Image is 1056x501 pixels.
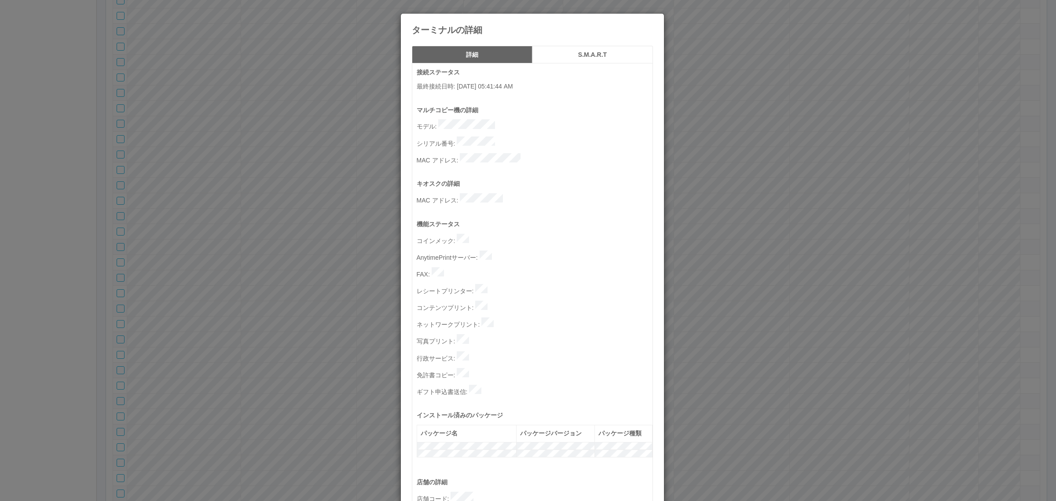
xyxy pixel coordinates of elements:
[417,267,653,280] p: FAX :
[415,52,529,58] h5: 詳細
[598,429,649,438] div: パッケージ種類
[417,68,653,77] p: 接続ステータス
[417,119,653,132] p: モデル :
[417,351,653,364] p: 行政サービス :
[417,250,653,263] p: AnytimePrintサーバー :
[417,193,653,206] p: MAC アドレス :
[535,52,650,58] h5: S.M.A.R.T
[421,429,513,438] div: パッケージ名
[412,25,653,35] h4: ターミナルの詳細
[417,317,653,330] p: ネットワークプリント :
[412,46,532,63] button: 詳細
[532,46,653,63] button: S.M.A.R.T
[417,82,653,91] p: 最終接続日時 : [DATE] 05:41:44 AM
[417,284,653,296] p: レシートプリンター :
[417,153,653,166] p: MAC アドレス :
[417,234,653,246] p: コインメック :
[417,136,653,149] p: シリアル番号 :
[417,220,653,229] p: 機能ステータス
[417,368,653,380] p: 免許書コピー :
[417,179,653,188] p: キオスクの詳細
[417,106,653,115] p: マルチコピー機の詳細
[417,385,653,397] p: ギフト申込書送信 :
[520,429,591,438] div: パッケージバージョン
[417,301,653,313] p: コンテンツプリント :
[417,334,653,346] p: 写真プリント :
[417,478,653,487] p: 店舗の詳細
[417,411,653,420] p: インストール済みのパッケージ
